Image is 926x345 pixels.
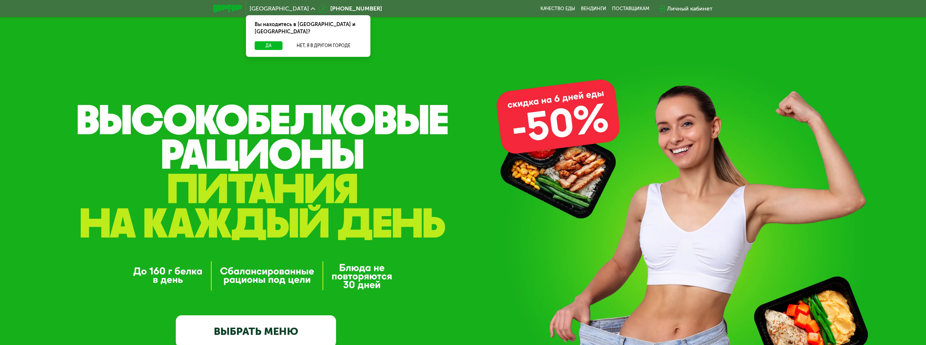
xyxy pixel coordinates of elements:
button: Нет, я в другом городе [285,41,362,50]
a: Качество еды [540,6,575,12]
a: [PHONE_NUMBER] [319,4,382,13]
span: [GEOGRAPHIC_DATA] [250,6,309,12]
div: Личный кабинет [667,4,713,13]
a: Вендинги [581,6,606,12]
button: Да [255,41,283,50]
div: поставщикам [612,6,649,12]
div: Вы находитесь в [GEOGRAPHIC_DATA] и [GEOGRAPHIC_DATA]? [246,15,370,41]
